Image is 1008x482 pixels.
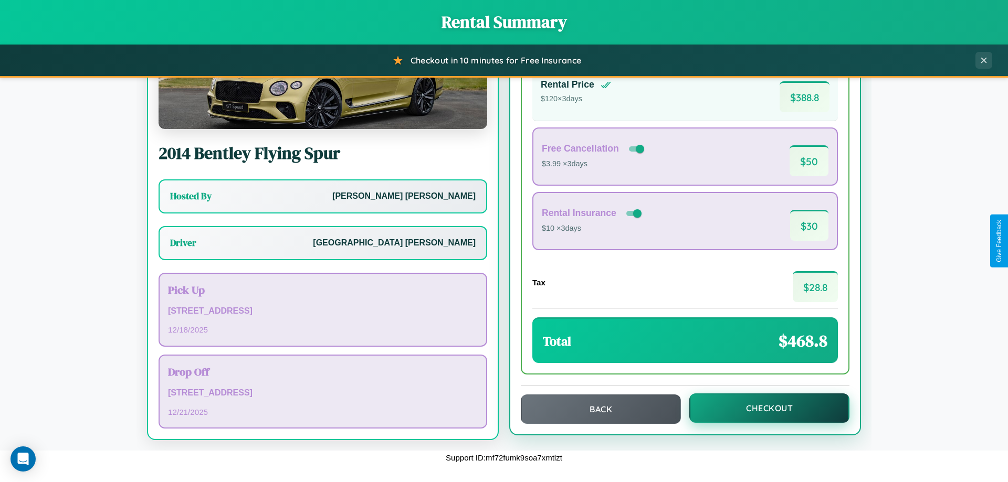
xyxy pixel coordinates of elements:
[10,10,997,34] h1: Rental Summary
[168,405,478,419] p: 12 / 21 / 2025
[779,329,827,352] span: $ 468.8
[168,323,478,337] p: 12 / 18 / 2025
[542,143,619,154] h4: Free Cancellation
[542,208,616,219] h4: Rental Insurance
[780,81,829,112] span: $ 388.8
[446,451,562,465] p: Support ID: mf72fumk9soa7xmtlzt
[541,92,611,106] p: $ 120 × 3 days
[790,210,828,241] span: $ 30
[168,364,478,379] h3: Drop Off
[159,142,487,165] h2: 2014 Bentley Flying Spur
[541,79,594,90] h4: Rental Price
[790,145,828,176] span: $ 50
[168,385,478,401] p: [STREET_ADDRESS]
[532,278,545,287] h4: Tax
[689,393,849,423] button: Checkout
[793,271,838,302] span: $ 28.8
[542,222,644,235] p: $10 × 3 days
[543,333,571,350] h3: Total
[168,282,478,297] h3: Pick Up
[168,304,478,319] p: [STREET_ADDRESS]
[10,446,36,472] div: Open Intercom Messenger
[411,55,581,66] span: Checkout in 10 minutes for Free Insurance
[542,157,646,171] p: $3.99 × 3 days
[313,235,476,251] p: [GEOGRAPHIC_DATA] [PERSON_NAME]
[170,190,212,202] h3: Hosted By
[995,220,1003,262] div: Give Feedback
[332,189,476,204] p: [PERSON_NAME] [PERSON_NAME]
[521,394,681,424] button: Back
[170,237,196,249] h3: Driver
